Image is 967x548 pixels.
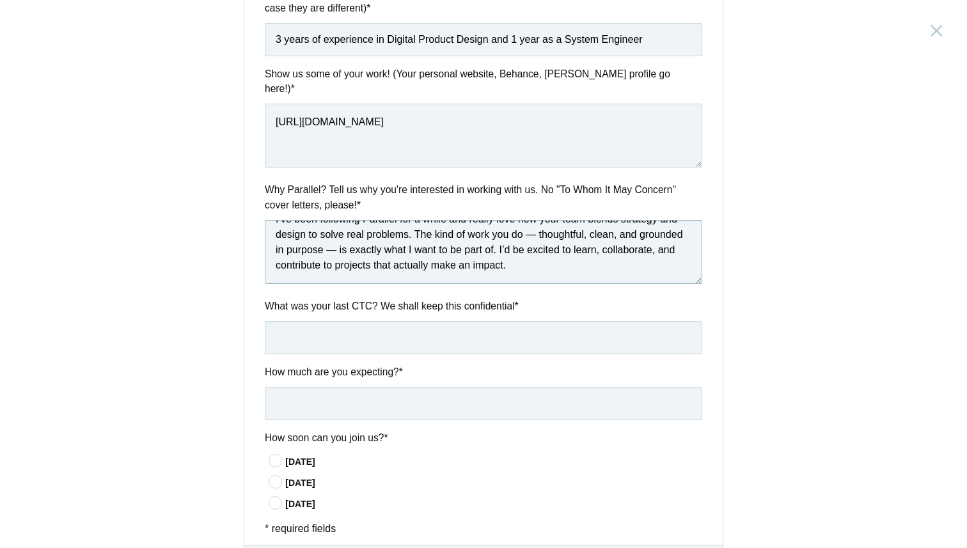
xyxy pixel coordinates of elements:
[265,299,702,313] label: What was your last CTC? We shall keep this confidential
[285,497,702,511] div: [DATE]
[265,523,336,534] span: * required fields
[265,364,702,379] label: How much are you expecting?
[285,455,702,469] div: [DATE]
[265,430,702,445] label: How soon can you join us?
[265,182,702,212] label: Why Parallel? Tell us why you're interested in working with us. No "To Whom It May Concern" cover...
[285,476,702,490] div: [DATE]
[265,67,702,97] label: Show us some of your work! (Your personal website, Behance, [PERSON_NAME] profile go here!)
